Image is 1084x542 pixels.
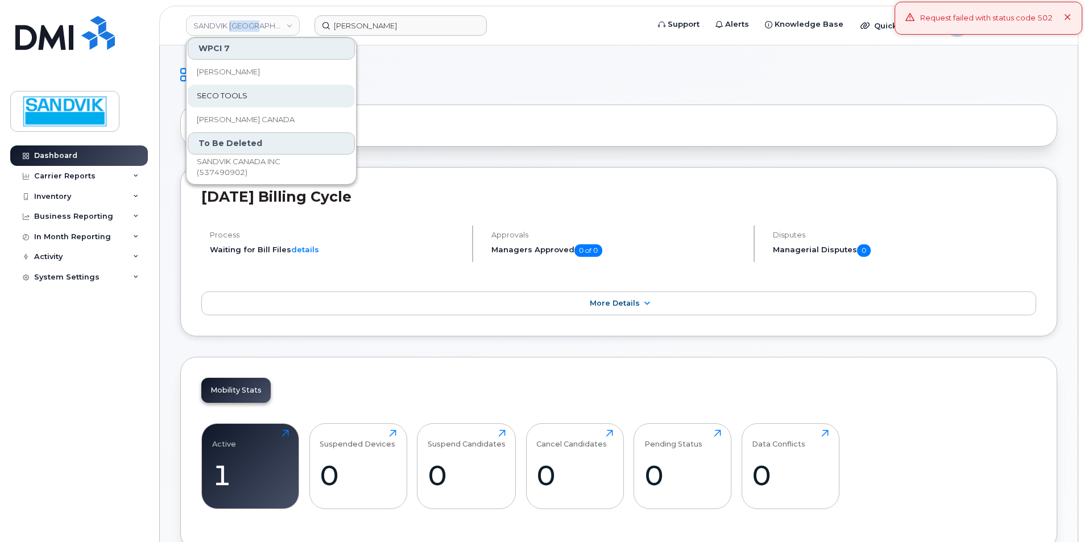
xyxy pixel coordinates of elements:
[773,244,1036,257] h5: Managerial Disputes
[773,231,1036,239] h4: Disputes
[574,244,602,257] span: 0 of 0
[752,458,829,492] div: 0
[197,66,260,78] span: [PERSON_NAME]
[197,156,328,178] span: SANDVIK CANADA INC (537490902)
[920,12,1053,24] div: Request failed with status code 502
[188,156,355,178] a: SANDVIK CANADA INC (537490902)
[291,245,319,254] a: details
[428,430,506,448] div: Suspend Candidates
[197,114,295,126] span: [PERSON_NAME] CANADA
[212,430,289,502] a: Active1
[428,430,506,502] a: Suspend Candidates0
[857,244,871,257] span: 0
[644,458,721,492] div: 0
[536,430,613,502] a: Cancel Candidates0
[212,458,289,492] div: 1
[644,430,721,502] a: Pending Status0
[320,430,396,502] a: Suspended Devices0
[188,85,355,107] a: SECO TOOLS
[536,430,607,448] div: Cancel Candidates
[188,37,355,60] div: WPCI 7
[644,430,702,448] div: Pending Status
[197,90,247,102] span: SECO TOOLS
[752,430,829,502] a: Data Conflicts0
[188,61,355,84] a: [PERSON_NAME]
[188,109,355,131] a: [PERSON_NAME] CANADA
[188,132,355,155] div: To Be Deleted
[210,231,462,239] h4: Process
[201,188,1036,205] h2: [DATE] Billing Cycle
[536,458,613,492] div: 0
[590,299,640,307] span: More Details
[491,244,744,257] h5: Managers Approved
[428,458,506,492] div: 0
[320,458,396,492] div: 0
[212,430,236,448] div: Active
[210,244,462,255] li: Waiting for Bill Files
[752,430,805,448] div: Data Conflicts
[320,430,395,448] div: Suspended Devices
[491,231,744,239] h4: Approvals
